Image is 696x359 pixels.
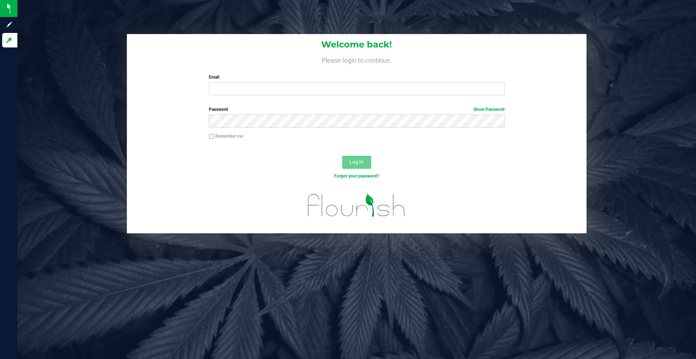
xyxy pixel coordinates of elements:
[342,156,371,169] button: Log In
[473,107,505,112] a: Show Password
[127,40,587,49] h1: Welcome back!
[5,37,13,44] inline-svg: Log in
[127,55,587,64] h4: Please login to continue.
[209,74,504,80] label: Email
[209,133,243,139] label: Remember me
[209,134,214,139] input: Remember me
[5,21,13,28] inline-svg: Sign up
[349,159,364,165] span: Log In
[334,174,379,179] a: Forgot your password?
[299,187,414,224] img: flourish_logo.svg
[209,107,228,112] span: Password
